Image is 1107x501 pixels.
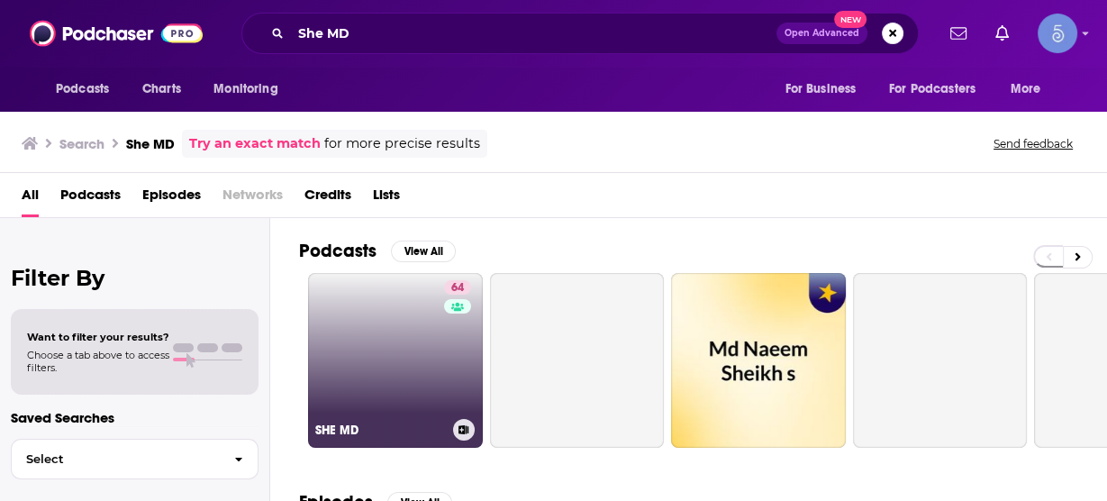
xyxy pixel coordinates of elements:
span: Networks [222,180,283,217]
span: 64 [451,279,464,297]
span: Monitoring [213,77,277,102]
button: Open AdvancedNew [776,23,867,44]
button: Show profile menu [1038,14,1077,53]
button: open menu [998,72,1064,106]
button: Select [11,439,259,479]
span: New [834,11,867,28]
span: for more precise results [324,133,480,154]
a: Episodes [142,180,201,217]
a: Try an exact match [189,133,321,154]
button: View All [391,241,456,262]
span: More [1011,77,1041,102]
img: User Profile [1038,14,1077,53]
a: Show notifications dropdown [943,18,974,49]
span: Choose a tab above to access filters. [27,349,169,374]
a: All [22,180,39,217]
span: Podcasts [56,77,109,102]
span: Select [12,453,220,465]
a: Lists [373,180,400,217]
button: open menu [877,72,1002,106]
span: Open Advanced [785,29,859,38]
a: Show notifications dropdown [988,18,1016,49]
a: 64SHE MD [308,273,483,448]
h3: SHE MD [315,423,446,438]
div: Search podcasts, credits, & more... [241,13,919,54]
span: Logged in as Spiral5-G1 [1038,14,1077,53]
img: Podchaser - Follow, Share and Rate Podcasts [30,16,203,50]
a: PodcastsView All [299,240,456,262]
h3: Search [59,135,104,152]
a: Charts [131,72,192,106]
button: open menu [772,72,878,106]
span: For Podcasters [889,77,975,102]
a: Podcasts [60,180,121,217]
h2: Filter By [11,265,259,291]
input: Search podcasts, credits, & more... [291,19,776,48]
h3: She MD [126,135,175,152]
a: Credits [304,180,351,217]
p: Saved Searches [11,409,259,426]
span: Want to filter your results? [27,331,169,343]
button: Send feedback [988,136,1078,151]
span: For Business [785,77,856,102]
button: open menu [43,72,132,106]
a: 64 [444,280,471,295]
span: Charts [142,77,181,102]
h2: Podcasts [299,240,377,262]
button: open menu [201,72,301,106]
